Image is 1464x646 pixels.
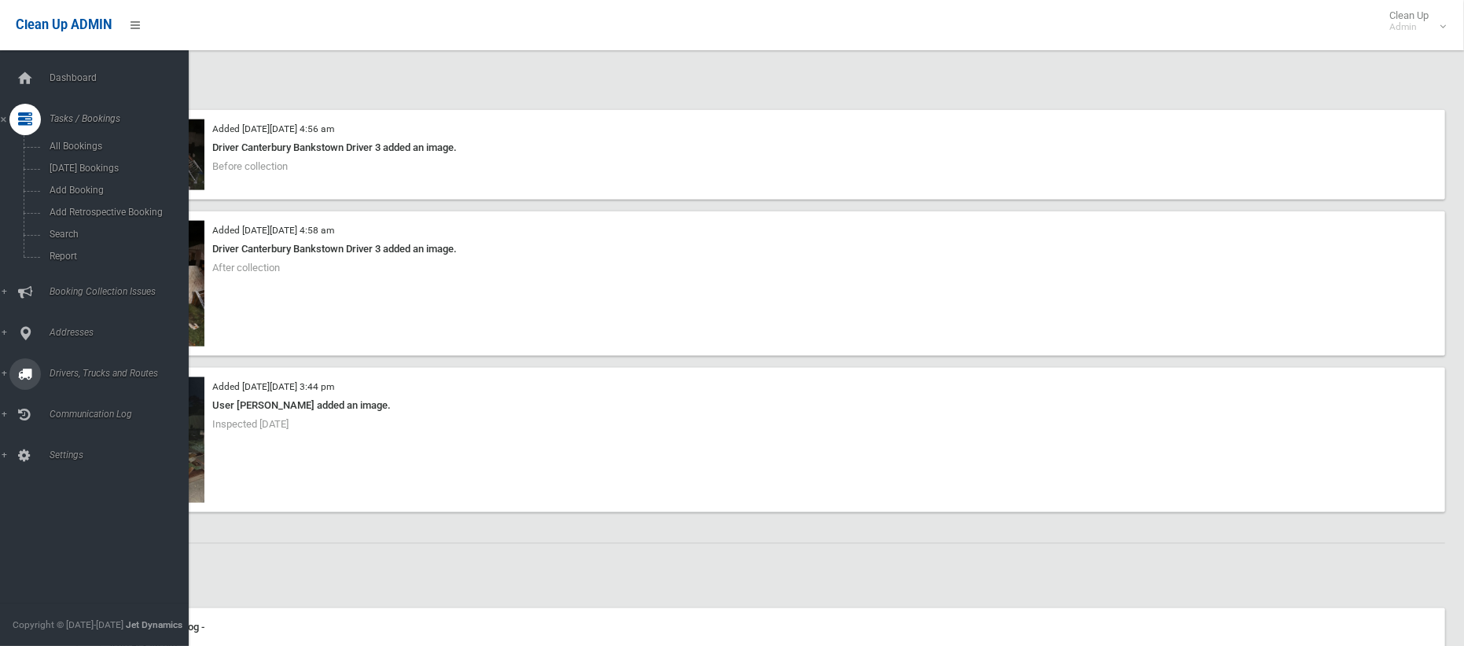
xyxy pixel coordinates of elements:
[110,618,1436,637] div: Communication Log -
[13,619,123,630] span: Copyright © [DATE]-[DATE]
[110,396,1436,415] div: User [PERSON_NAME] added an image.
[45,72,189,83] span: Dashboard
[45,185,175,196] span: Add Booking
[45,251,175,262] span: Report
[110,240,1436,259] div: Driver Canterbury Bankstown Driver 3 added an image.
[45,368,189,379] span: Drivers, Trucks and Routes
[212,123,334,134] small: Added [DATE][DATE] 4:56 am
[45,450,189,461] span: Settings
[45,141,175,152] span: All Bookings
[1381,9,1444,33] span: Clean Up
[45,327,189,338] span: Addresses
[212,418,289,430] span: Inspected [DATE]
[45,409,189,420] span: Communication Log
[69,563,1445,583] h2: History
[45,207,175,218] span: Add Retrospective Booking
[126,619,182,630] strong: Jet Dynamics
[45,163,175,174] span: [DATE] Bookings
[45,113,189,124] span: Tasks / Bookings
[212,381,334,392] small: Added [DATE][DATE] 3:44 pm
[45,286,189,297] span: Booking Collection Issues
[212,225,334,236] small: Added [DATE][DATE] 4:58 am
[212,262,280,273] span: After collection
[1389,21,1429,33] small: Admin
[45,229,175,240] span: Search
[212,160,288,172] span: Before collection
[110,138,1436,157] div: Driver Canterbury Bankstown Driver 3 added an image.
[69,64,1445,84] h2: Images
[16,17,112,32] span: Clean Up ADMIN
